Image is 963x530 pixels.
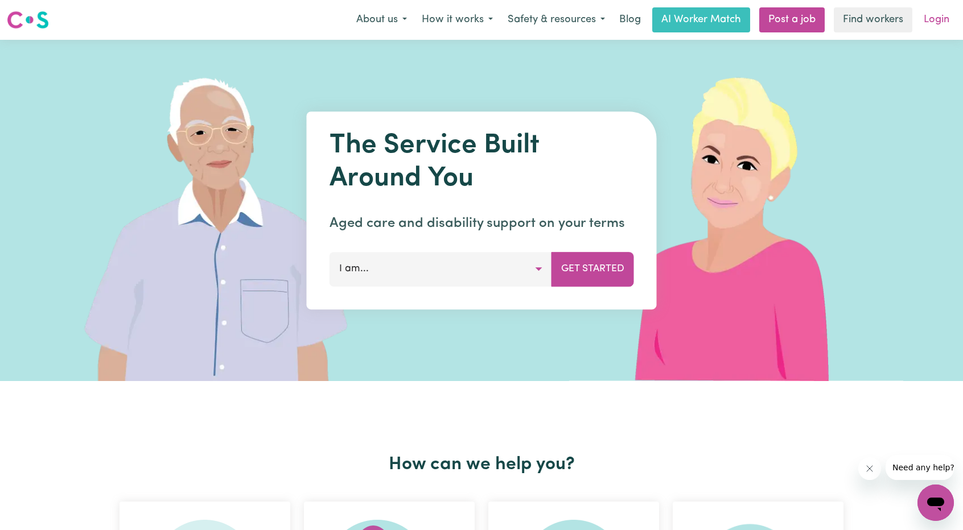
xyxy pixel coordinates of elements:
a: Careseekers logo [7,7,49,33]
a: AI Worker Match [652,7,750,32]
iframe: Close message [858,457,881,480]
a: Find workers [834,7,912,32]
button: About us [349,8,414,32]
button: I am... [330,252,552,286]
button: Safety & resources [500,8,612,32]
img: Careseekers logo [7,10,49,30]
a: Login [917,7,956,32]
span: Need any help? [7,8,69,17]
a: Blog [612,7,648,32]
a: Post a job [759,7,825,32]
h2: How can we help you? [113,454,850,475]
iframe: Button to launch messaging window [917,485,954,521]
h1: The Service Built Around You [330,130,634,195]
button: Get Started [552,252,634,286]
iframe: Message from company [886,455,954,480]
button: How it works [414,8,500,32]
p: Aged care and disability support on your terms [330,213,634,234]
